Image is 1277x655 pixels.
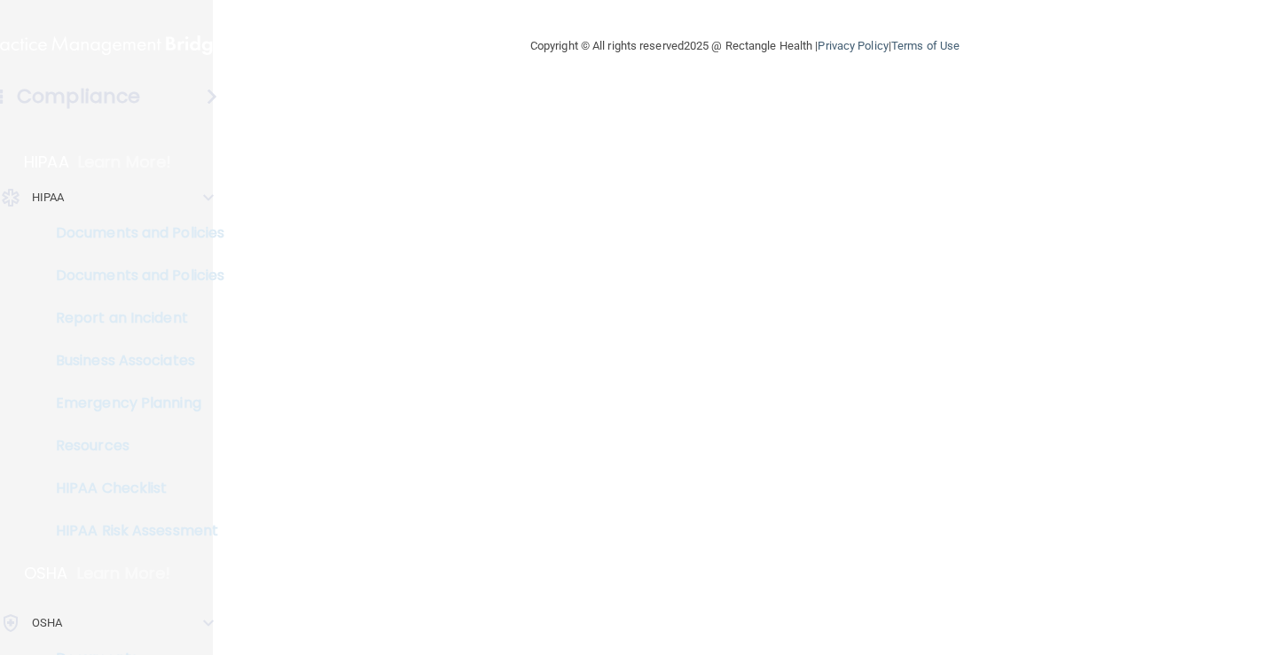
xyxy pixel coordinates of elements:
p: Report an Incident [12,309,254,327]
p: Documents and Policies [12,224,254,242]
p: Resources [12,437,254,455]
p: HIPAA [24,152,69,173]
p: HIPAA [32,187,65,208]
h4: Compliance [17,84,140,109]
p: Emergency Planning [12,394,254,412]
p: Learn More! [77,563,171,584]
a: Privacy Policy [818,39,888,52]
div: Copyright © All rights reserved 2025 @ Rectangle Health | | [421,18,1069,74]
p: OSHA [32,612,62,634]
a: Terms of Use [891,39,960,52]
p: Learn More! [78,152,172,173]
p: HIPAA Checklist [12,480,254,497]
p: Business Associates [12,352,254,370]
p: OSHA [24,563,68,584]
p: HIPAA Risk Assessment [12,522,254,540]
p: Documents and Policies [12,267,254,285]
